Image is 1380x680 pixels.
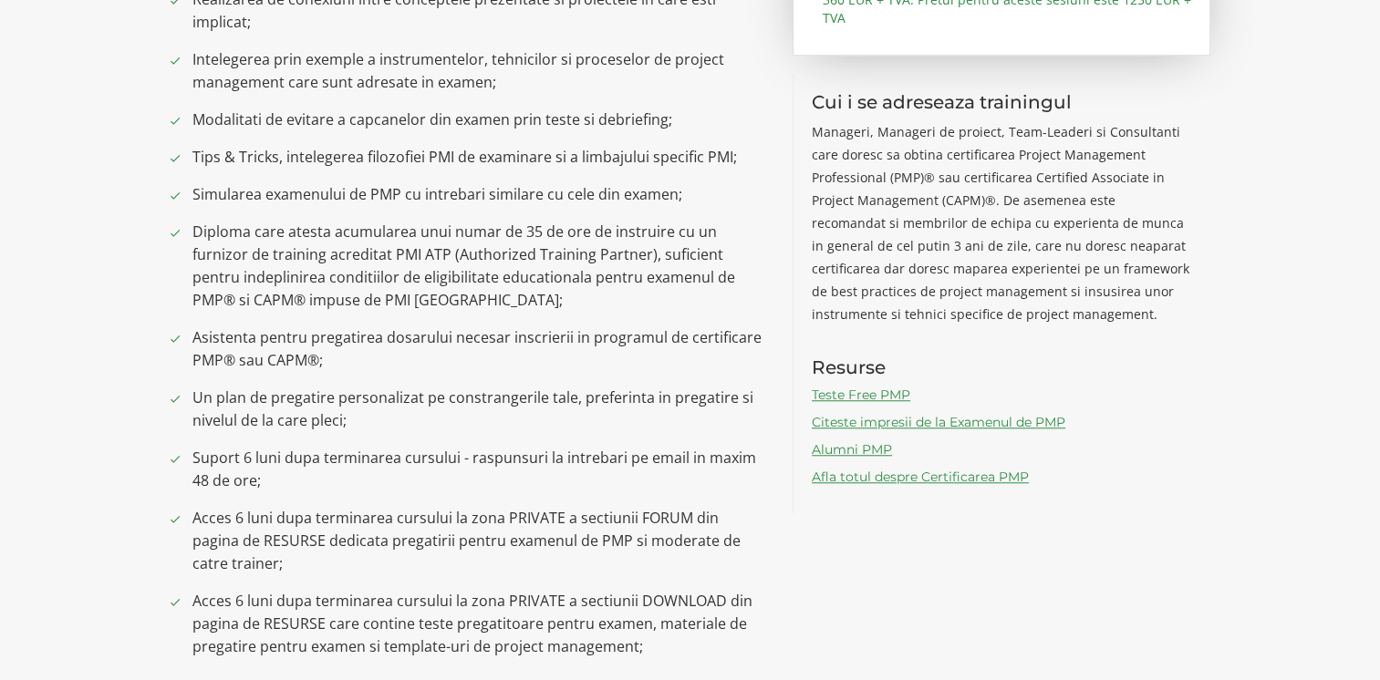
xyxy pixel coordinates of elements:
span: Modalitati de evitare a capcanelor din examen prin teste si debriefing; [192,108,766,131]
a: Afla totul despre Certificarea PMP [812,469,1029,485]
span: Intelegerea prin exemple a instrumentelor, tehnicilor si proceselor de project management care su... [192,48,766,94]
span: Acces 6 luni dupa terminarea cursului la zona PRIVATE a sectiunii FORUM din pagina de RESURSE ded... [192,507,766,575]
h3: Resurse [812,357,1192,377]
h3: Cui i se adreseaza trainingul [812,92,1192,112]
a: Alumni PMP [812,441,892,458]
span: Simularea examenului de PMP cu intrebari similare cu cele din examen; [192,183,766,206]
a: Citeste impresii de la Examenul de PMP [812,414,1065,430]
span: Un plan de pregatire personalizat pe constrangerile tale, preferinta in pregatire si nivelul de l... [192,386,766,432]
span: Diploma care atesta acumularea unui numar de 35 de ore de instruire cu un furnizor de training ac... [192,221,766,312]
span: Acces 6 luni dupa terminarea cursului la zona PRIVATE a sectiunii DOWNLOAD din pagina de RESURSE ... [192,590,766,658]
span: Tips & Tricks, intelegerea filozofiei PMI de examinare si a limbajului specific PMI; [192,146,766,169]
p: Manageri, Manageri de proiect, Team-Leaderi si Consultanti care doresc sa obtina certificarea Pro... [812,120,1192,325]
span: Asistenta pentru pregatirea dosarului necesar inscrierii in programul de certificare PMP® sau CAPM®; [192,326,766,372]
span: Suport 6 luni dupa terminarea cursului - raspunsuri la intrebari pe email in maxim 48 de ore; [192,447,766,492]
a: Teste Free PMP [812,386,910,403]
